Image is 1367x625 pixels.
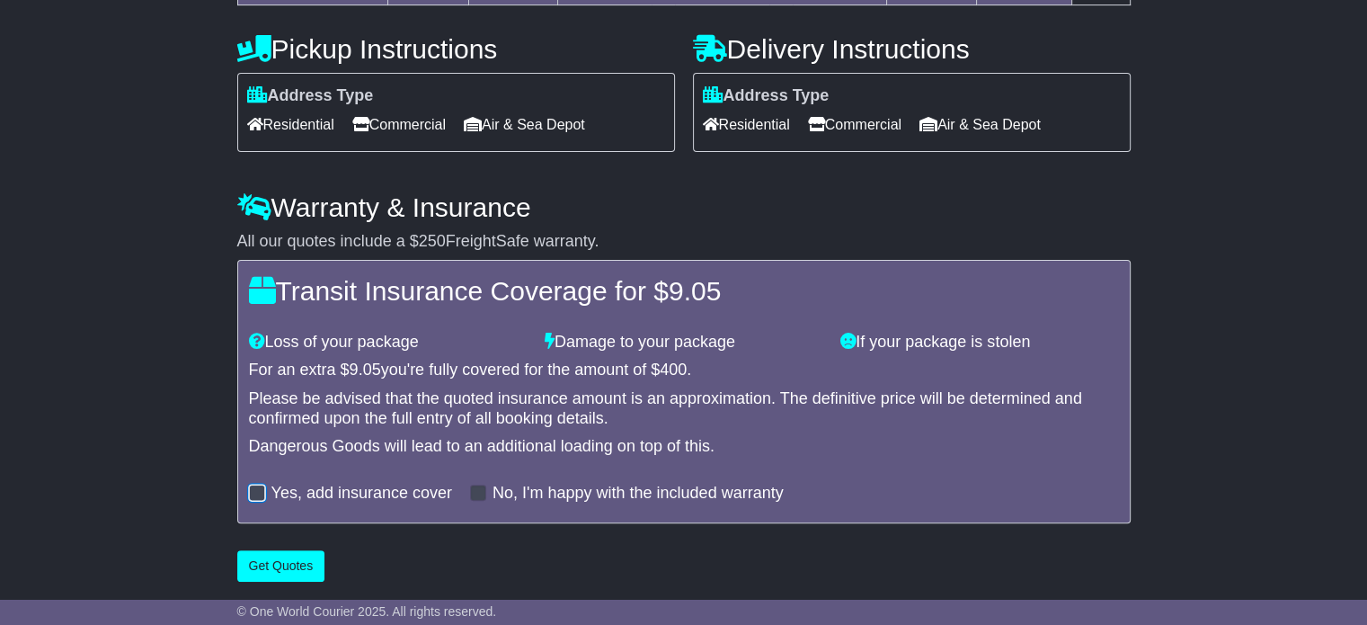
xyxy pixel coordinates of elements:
span: 400 [660,361,687,379]
label: Yes, add insurance cover [271,484,452,504]
span: 250 [419,232,446,250]
label: Address Type [703,86,830,106]
span: Air & Sea Depot [919,111,1041,138]
span: Residential [247,111,334,138]
div: For an extra $ you're fully covered for the amount of $ . [249,361,1119,380]
span: Air & Sea Depot [464,111,585,138]
span: Commercial [808,111,901,138]
h4: Pickup Instructions [237,34,675,64]
div: Damage to your package [536,333,831,353]
div: If your package is stolen [831,333,1127,353]
div: All our quotes include a $ FreightSafe warranty. [237,232,1131,252]
div: Please be advised that the quoted insurance amount is an approximation. The definitive price will... [249,389,1119,428]
button: Get Quotes [237,550,325,582]
label: Address Type [247,86,374,106]
div: Dangerous Goods will lead to an additional loading on top of this. [249,437,1119,457]
div: Loss of your package [240,333,536,353]
h4: Delivery Instructions [693,34,1131,64]
label: No, I'm happy with the included warranty [493,484,784,504]
span: © One World Courier 2025. All rights reserved. [237,604,497,619]
h4: Transit Insurance Coverage for $ [249,276,1119,306]
span: 9.05 [669,276,721,306]
span: Residential [703,111,790,138]
span: Commercial [352,111,446,138]
span: 9.05 [350,361,381,379]
h4: Warranty & Insurance [237,192,1131,222]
